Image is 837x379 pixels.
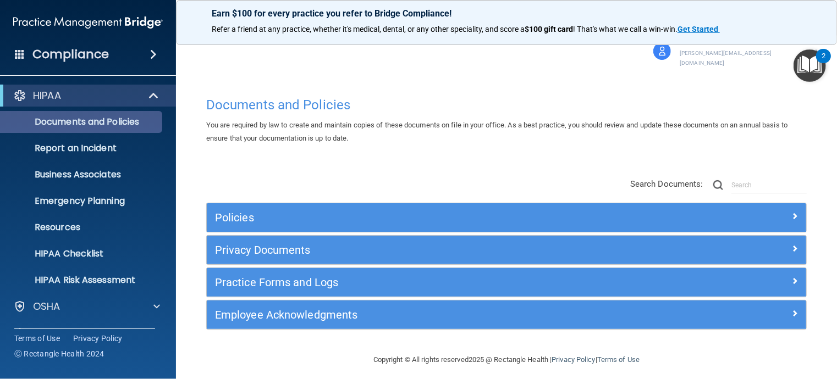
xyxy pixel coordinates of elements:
a: Terms of Use [14,333,60,344]
strong: $100 gift card [525,25,573,34]
a: Policies [215,209,798,226]
div: Copyright © All rights reserved 2025 @ Rectangle Health | | [306,342,707,377]
h5: Policies [215,211,648,224]
h5: Privacy Documents [215,244,648,256]
a: Privacy Policy [73,333,123,344]
a: Employee Acknowledgments [215,306,798,324]
a: Privacy Documents [215,241,798,259]
a: Get Started [678,25,720,34]
h5: Employee Acknowledgments [215,309,648,321]
img: avatar.17b06cb7.svg [653,42,671,60]
p: HIPAA [33,89,61,102]
h4: Compliance [32,47,109,62]
p: Documents and Policies [7,116,157,127]
p: Emergency Planning [7,196,157,207]
a: PCI [13,326,160,339]
p: HIPAA Checklist [7,248,157,259]
img: PMB logo [13,12,163,34]
p: [PERSON_NAME][EMAIL_ADDRESS][DOMAIN_NAME] [680,48,805,69]
p: PCI [33,326,48,339]
a: OSHA [13,300,160,313]
h5: Practice Forms and Logs [215,276,648,288]
p: Earn $100 for every practice you refer to Bridge Compliance! [212,8,801,19]
a: Terms of Use [597,355,640,364]
span: You are required by law to create and maintain copies of these documents on file in your office. ... [206,121,788,142]
a: HIPAA [13,89,159,102]
p: Resources [7,222,157,233]
strong: Get Started [678,25,718,34]
span: Search Documents: [630,179,703,189]
span: ! That's what we call a win-win. [573,25,678,34]
p: HIPAA Risk Assessment [7,275,157,286]
span: Refer a friend at any practice, whether it's medical, dental, or any other speciality, and score a [212,25,525,34]
a: Privacy Policy [552,355,595,364]
p: Business Associates [7,169,157,180]
button: Open Resource Center, 2 new notifications [794,49,826,82]
span: Ⓒ Rectangle Health 2024 [14,348,104,359]
input: Search [731,177,807,193]
div: 2 [822,56,825,70]
p: OSHA [33,300,60,313]
h4: Documents and Policies [206,98,807,112]
p: Report an Incident [7,143,157,154]
img: ic-search.3b580494.png [713,180,723,190]
a: Practice Forms and Logs [215,274,798,291]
